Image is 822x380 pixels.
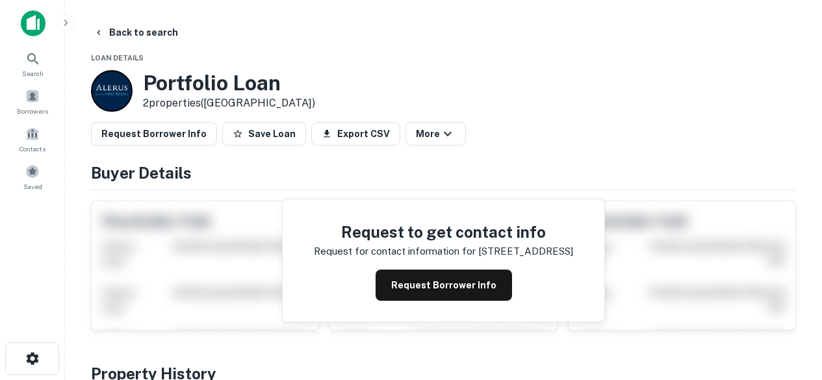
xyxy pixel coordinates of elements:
span: Search [22,68,44,79]
h3: Portfolio Loan [143,71,315,95]
button: Save Loan [222,122,306,146]
button: Back to search [88,21,183,44]
button: Export CSV [311,122,400,146]
span: Contacts [19,144,45,154]
h4: Buyer Details [91,161,796,184]
img: capitalize-icon.png [21,10,45,36]
iframe: Chat Widget [757,276,822,338]
a: Contacts [4,121,61,157]
p: [STREET_ADDRESS] [478,244,573,259]
h4: Request to get contact info [314,220,573,244]
span: Saved [23,181,42,192]
button: Request Borrower Info [376,270,512,301]
span: Loan Details [91,54,144,62]
p: Request for contact information for [314,244,476,259]
p: 2 properties ([GEOGRAPHIC_DATA]) [143,95,315,111]
button: More [405,122,466,146]
button: Request Borrower Info [91,122,217,146]
a: Search [4,46,61,81]
a: Borrowers [4,84,61,119]
span: Borrowers [17,106,48,116]
a: Saved [4,159,61,194]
